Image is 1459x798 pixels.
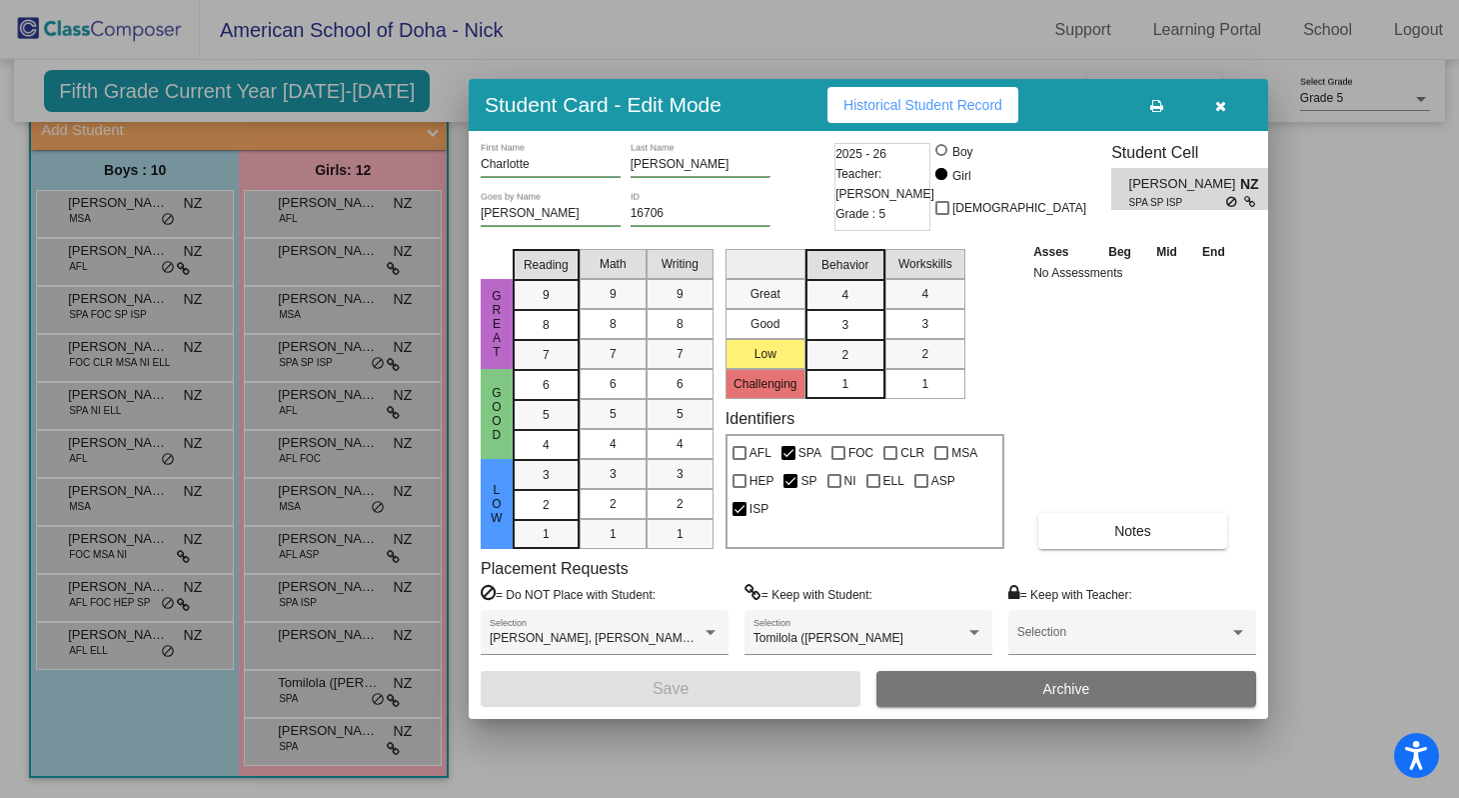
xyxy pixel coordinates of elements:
span: Behavior [821,256,868,274]
h3: Student Cell [1111,143,1285,162]
span: 9 [677,285,684,303]
th: End [1189,241,1237,263]
span: Math [600,255,627,273]
span: 2 [543,496,550,514]
span: 3 [921,315,928,333]
span: 9 [610,285,617,303]
span: Great [488,289,506,359]
span: 2 [677,495,684,513]
span: Good [488,386,506,442]
button: Historical Student Record [827,87,1018,123]
span: 2 [610,495,617,513]
span: SPA SP ISP [1129,195,1226,210]
span: 6 [677,375,684,393]
span: ASP [931,469,955,493]
span: 6 [543,376,550,394]
span: 8 [543,316,550,334]
span: ISP [749,497,768,521]
span: MSA [951,441,977,465]
span: NZ [1240,174,1268,195]
span: 7 [543,346,550,364]
span: 3 [841,316,848,334]
span: 8 [677,315,684,333]
span: [PERSON_NAME], [PERSON_NAME], [PERSON_NAME] [490,631,798,645]
button: Notes [1038,513,1227,549]
span: 1 [677,525,684,543]
span: 3 [677,465,684,483]
span: 8 [610,315,617,333]
button: Save [481,671,860,707]
span: 5 [543,406,550,424]
span: CLR [900,441,924,465]
label: = Keep with Student: [744,584,872,604]
span: HEP [749,469,774,493]
span: 3 [610,465,617,483]
label: = Do NOT Place with Student: [481,584,656,604]
span: 4 [841,286,848,304]
span: 2 [841,346,848,364]
span: 9 [543,286,550,304]
span: 1 [610,525,617,543]
th: Asses [1028,241,1095,263]
div: Girl [951,167,971,185]
span: 4 [921,285,928,303]
span: Workskills [898,255,952,273]
td: No Assessments [1028,263,1238,283]
span: 1 [543,525,550,543]
span: 7 [610,345,617,363]
span: Save [653,680,689,697]
span: NI [844,469,856,493]
span: 4 [610,435,617,453]
span: 2 [921,345,928,363]
span: [DEMOGRAPHIC_DATA] [952,196,1086,220]
span: 5 [677,405,684,423]
span: Tomilola ([PERSON_NAME] [753,631,903,645]
h3: Student Card - Edit Mode [485,92,722,117]
span: Teacher: [PERSON_NAME] [835,164,934,204]
button: Archive [876,671,1256,707]
span: 5 [610,405,617,423]
span: Grade : 5 [835,204,885,224]
span: Reading [524,256,569,274]
label: = Keep with Teacher: [1008,584,1132,604]
span: Historical Student Record [843,97,1002,113]
span: [PERSON_NAME] [1129,174,1240,195]
span: Notes [1114,523,1151,539]
span: 2025 - 26 [835,144,886,164]
span: Archive [1043,681,1090,697]
span: SP [800,469,816,493]
div: Boy [951,143,973,161]
label: Placement Requests [481,559,629,578]
span: ELL [883,469,904,493]
span: 4 [677,435,684,453]
span: 6 [610,375,617,393]
span: SPA [798,441,821,465]
span: 4 [543,436,550,454]
th: Mid [1144,241,1189,263]
input: Enter ID [631,207,770,221]
span: 3 [543,466,550,484]
span: 7 [677,345,684,363]
span: AFL [749,441,771,465]
span: Writing [662,255,699,273]
input: goes by name [481,207,621,221]
span: FOC [848,441,873,465]
span: 1 [841,375,848,393]
th: Beg [1095,241,1143,263]
span: Low [488,483,506,525]
label: Identifiers [726,409,794,428]
span: 1 [921,375,928,393]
